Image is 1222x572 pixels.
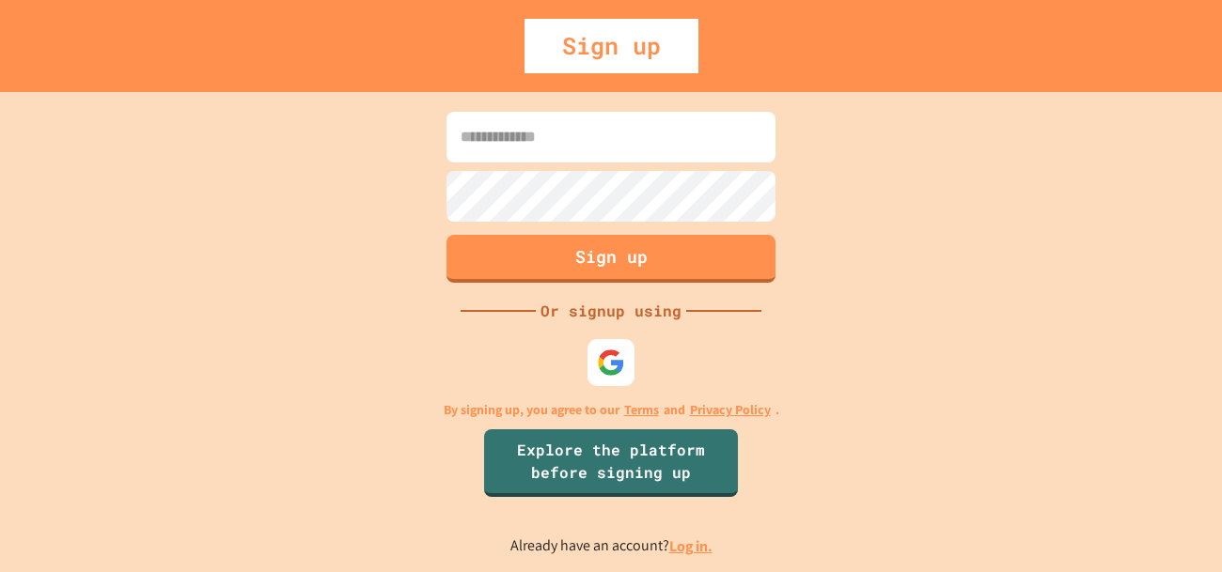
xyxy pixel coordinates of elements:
img: google-icon.svg [597,348,625,377]
div: Or signup using [536,300,686,322]
a: Terms [624,400,659,420]
p: By signing up, you agree to our and . [444,400,779,420]
a: Privacy Policy [690,400,771,420]
a: Explore the platform before signing up [484,429,738,497]
button: Sign up [446,235,775,283]
a: Log in. [669,536,713,556]
div: Sign up [525,19,698,73]
p: Already have an account? [510,534,713,558]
